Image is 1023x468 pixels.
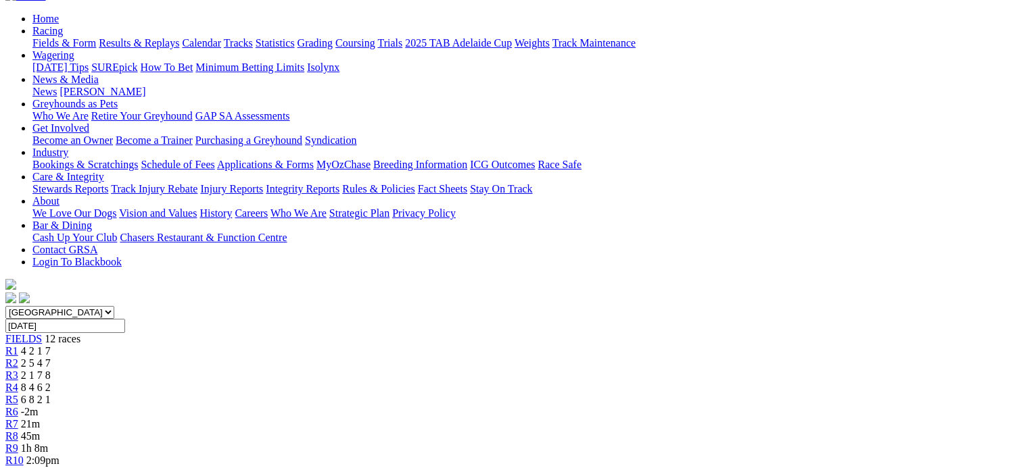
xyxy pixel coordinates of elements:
a: R1 [5,345,18,357]
span: 6 8 2 1 [21,394,51,405]
span: 45m [21,430,40,442]
a: Get Involved [32,122,89,134]
a: R4 [5,382,18,393]
a: Stewards Reports [32,183,108,194]
a: R5 [5,394,18,405]
a: Home [32,13,59,24]
div: Bar & Dining [32,232,1018,244]
a: Calendar [182,37,221,49]
div: News & Media [32,86,1018,98]
a: Bookings & Scratchings [32,159,138,170]
a: Become an Owner [32,134,113,146]
span: 12 races [45,333,80,344]
div: Industry [32,159,1018,171]
span: 2:09pm [26,454,60,466]
a: Stay On Track [470,183,532,194]
a: Greyhounds as Pets [32,98,118,109]
a: Schedule of Fees [141,159,214,170]
a: Purchasing a Greyhound [195,134,302,146]
a: Track Injury Rebate [111,183,197,194]
a: 2025 TAB Adelaide Cup [405,37,512,49]
a: Applications & Forms [217,159,314,170]
a: Race Safe [538,159,581,170]
a: R7 [5,418,18,430]
span: 21m [21,418,40,430]
a: Login To Blackbook [32,256,122,267]
a: Injury Reports [200,183,263,194]
a: Results & Replays [99,37,179,49]
a: Who We Are [270,207,327,219]
img: logo-grsa-white.png [5,279,16,290]
div: Greyhounds as Pets [32,110,1018,122]
span: 1h 8m [21,442,48,454]
div: Get Involved [32,134,1018,147]
a: Weights [515,37,550,49]
a: Rules & Policies [342,183,415,194]
a: News [32,86,57,97]
a: Isolynx [307,61,339,73]
a: Statistics [256,37,295,49]
a: About [32,195,60,207]
a: MyOzChase [316,159,371,170]
a: R9 [5,442,18,454]
a: Fields & Form [32,37,96,49]
a: Vision and Values [119,207,197,219]
span: R6 [5,406,18,417]
a: FIELDS [5,333,42,344]
a: ICG Outcomes [470,159,535,170]
a: Syndication [305,134,356,146]
a: News & Media [32,74,99,85]
a: History [199,207,232,219]
a: Racing [32,25,63,36]
input: Select date [5,319,125,333]
a: Contact GRSA [32,244,97,255]
a: Breeding Information [373,159,467,170]
a: Strategic Plan [329,207,389,219]
a: Track Maintenance [552,37,636,49]
a: We Love Our Dogs [32,207,116,219]
a: How To Bet [141,61,193,73]
span: -2m [21,406,39,417]
span: 4 2 1 7 [21,345,51,357]
a: Integrity Reports [266,183,339,194]
a: [DATE] Tips [32,61,89,73]
a: Become a Trainer [116,134,193,146]
a: Industry [32,147,68,158]
a: Careers [235,207,268,219]
span: 2 5 4 7 [21,357,51,369]
a: Retire Your Greyhound [91,110,193,122]
a: Chasers Restaurant & Function Centre [120,232,287,243]
a: Coursing [335,37,375,49]
div: Racing [32,37,1018,49]
a: Tracks [224,37,253,49]
a: Privacy Policy [392,207,456,219]
a: Fact Sheets [418,183,467,194]
a: R8 [5,430,18,442]
a: R10 [5,454,24,466]
span: 8 4 6 2 [21,382,51,393]
a: [PERSON_NAME] [60,86,145,97]
a: SUREpick [91,61,137,73]
span: 2 1 7 8 [21,369,51,381]
a: Trials [377,37,402,49]
a: R2 [5,357,18,369]
a: R3 [5,369,18,381]
img: twitter.svg [19,292,30,303]
a: Who We Are [32,110,89,122]
a: Bar & Dining [32,219,92,231]
a: Grading [298,37,333,49]
a: GAP SA Assessments [195,110,290,122]
a: Minimum Betting Limits [195,61,304,73]
a: Cash Up Your Club [32,232,117,243]
a: Wagering [32,49,74,61]
div: About [32,207,1018,219]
